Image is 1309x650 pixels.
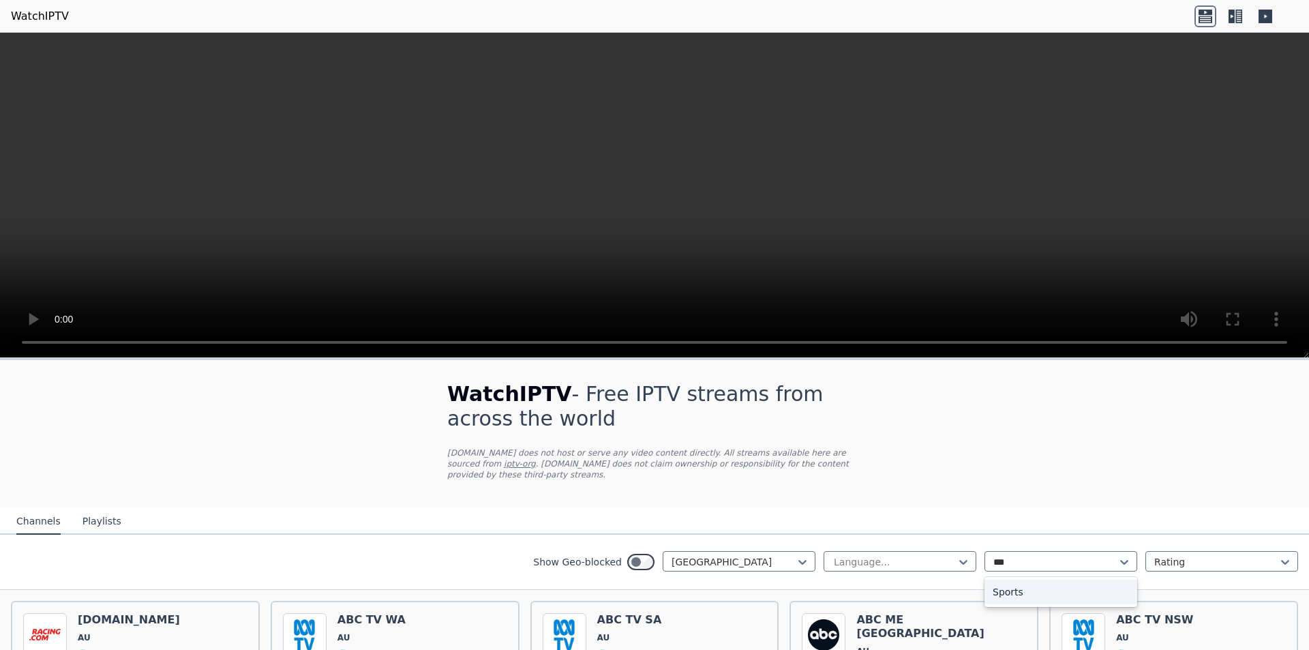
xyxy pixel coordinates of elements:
[984,580,1137,604] div: Sports
[16,509,61,535] button: Channels
[597,613,667,627] h6: ABC TV SA
[447,382,862,431] h1: - Free IPTV streams from across the world
[597,632,610,643] span: AU
[1116,613,1193,627] h6: ABC TV NSW
[78,632,91,643] span: AU
[82,509,121,535] button: Playlists
[78,613,182,627] h6: [DOMAIN_NAME]
[447,382,572,406] span: WatchIPTV
[11,8,69,25] a: WatchIPTV
[856,613,1026,640] h6: ABC ME [GEOGRAPHIC_DATA]
[447,447,862,480] p: [DOMAIN_NAME] does not host or serve any video content directly. All streams available here are s...
[337,613,407,627] h6: ABC TV WA
[533,555,622,569] label: Show Geo-blocked
[337,632,350,643] span: AU
[1116,632,1129,643] span: AU
[504,459,536,469] a: iptv-org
